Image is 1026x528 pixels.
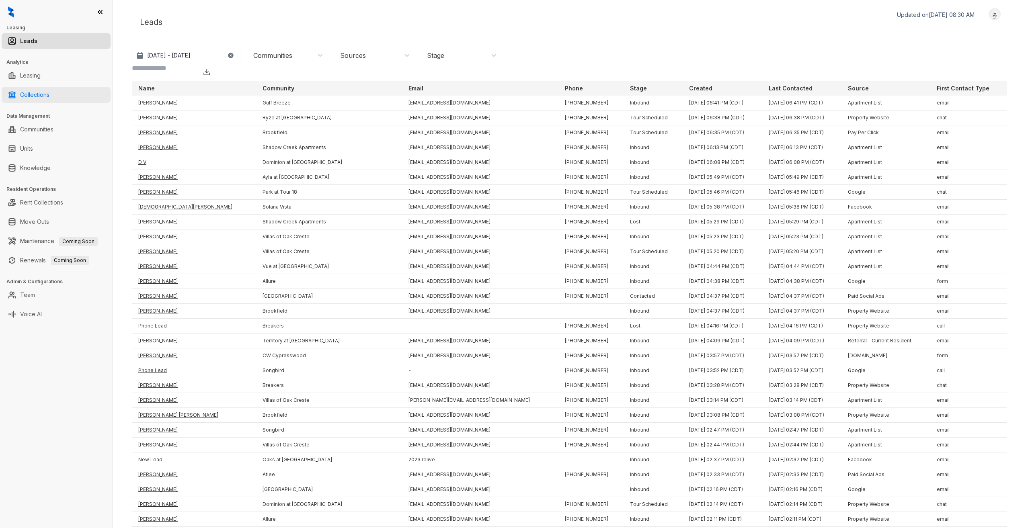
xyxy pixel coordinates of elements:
[841,452,930,467] td: Facebook
[402,452,558,467] td: 2023 relive
[256,408,402,423] td: Brookfield
[6,113,112,120] h3: Data Management
[762,334,842,348] td: [DATE] 04:09 PM (CDT)
[402,467,558,482] td: [EMAIL_ADDRESS][DOMAIN_NAME]
[930,423,1007,438] td: email
[132,319,256,334] td: Phone Lead
[762,348,842,363] td: [DATE] 03:57 PM (CDT)
[256,423,402,438] td: Songbird
[132,467,256,482] td: [PERSON_NAME]
[930,497,1007,512] td: chat
[930,229,1007,244] td: email
[20,121,53,137] a: Communities
[256,274,402,289] td: Allure
[683,452,762,467] td: [DATE] 02:37 PM (CDT)
[402,274,558,289] td: [EMAIL_ADDRESS][DOMAIN_NAME]
[402,200,558,215] td: [EMAIL_ADDRESS][DOMAIN_NAME]
[930,244,1007,259] td: email
[841,334,930,348] td: Referral - Current Resident
[253,51,292,60] div: Communities
[256,140,402,155] td: Shadow Creek Apartments
[256,111,402,125] td: Ryze at [GEOGRAPHIC_DATA]
[256,155,402,170] td: Dominion at [GEOGRAPHIC_DATA]
[683,378,762,393] td: [DATE] 03:28 PM (CDT)
[558,378,624,393] td: [PHONE_NUMBER]
[930,274,1007,289] td: form
[402,125,558,140] td: [EMAIL_ADDRESS][DOMAIN_NAME]
[930,200,1007,215] td: email
[558,215,624,229] td: [PHONE_NUMBER]
[762,378,842,393] td: [DATE] 03:28 PM (CDT)
[683,155,762,170] td: [DATE] 06:08 PM (CDT)
[132,497,256,512] td: [PERSON_NAME]
[132,215,256,229] td: [PERSON_NAME]
[132,8,1007,36] div: Leads
[256,125,402,140] td: Brookfield
[20,287,35,303] a: Team
[558,348,624,363] td: [PHONE_NUMBER]
[2,214,111,230] li: Move Outs
[624,482,683,497] td: Inbound
[132,259,256,274] td: [PERSON_NAME]
[2,68,111,84] li: Leasing
[930,378,1007,393] td: chat
[256,244,402,259] td: Villas of Oak Creste
[256,482,402,497] td: [GEOGRAPHIC_DATA]
[6,24,112,31] h3: Leasing
[930,452,1007,467] td: email
[132,363,256,378] td: Phone Lead
[20,141,33,157] a: Units
[624,363,683,378] td: Inbound
[762,408,842,423] td: [DATE] 03:08 PM (CDT)
[841,393,930,408] td: Apartment List
[624,497,683,512] td: Tour Scheduled
[930,140,1007,155] td: email
[256,334,402,348] td: Territory at [GEOGRAPHIC_DATA]
[624,215,683,229] td: Lost
[683,497,762,512] td: [DATE] 02:14 PM (CDT)
[565,84,583,92] p: Phone
[132,512,256,527] td: [PERSON_NAME]
[402,348,558,363] td: [EMAIL_ADDRESS][DOMAIN_NAME]
[841,289,930,304] td: Paid Social Ads
[930,125,1007,140] td: email
[624,244,683,259] td: Tour Scheduled
[132,111,256,125] td: [PERSON_NAME]
[132,155,256,170] td: D V
[624,200,683,215] td: Inbound
[558,334,624,348] td: [PHONE_NUMBER]
[762,185,842,200] td: [DATE] 05:46 PM (CDT)
[930,215,1007,229] td: email
[762,438,842,452] td: [DATE] 02:44 PM (CDT)
[256,319,402,334] td: Breakers
[132,274,256,289] td: [PERSON_NAME]
[683,140,762,155] td: [DATE] 06:13 PM (CDT)
[256,200,402,215] td: Solana Vista
[132,304,256,319] td: [PERSON_NAME]
[402,140,558,155] td: [EMAIL_ADDRESS][DOMAIN_NAME]
[683,259,762,274] td: [DATE] 04:44 PM (CDT)
[132,482,256,497] td: [PERSON_NAME]
[2,287,111,303] li: Team
[930,96,1007,111] td: email
[402,438,558,452] td: [EMAIL_ADDRESS][DOMAIN_NAME]
[132,334,256,348] td: [PERSON_NAME]
[132,229,256,244] td: [PERSON_NAME]
[683,408,762,423] td: [DATE] 03:08 PM (CDT)
[762,125,842,140] td: [DATE] 06:35 PM (CDT)
[132,348,256,363] td: [PERSON_NAME]
[762,423,842,438] td: [DATE] 02:47 PM (CDT)
[402,289,558,304] td: [EMAIL_ADDRESS][DOMAIN_NAME]
[841,259,930,274] td: Apartment List
[683,304,762,319] td: [DATE] 04:37 PM (CDT)
[427,51,444,60] div: Stage
[20,87,49,103] a: Collections
[930,185,1007,200] td: chat
[132,452,256,467] td: New Lead
[624,185,683,200] td: Tour Scheduled
[402,215,558,229] td: [EMAIL_ADDRESS][DOMAIN_NAME]
[558,274,624,289] td: [PHONE_NUMBER]
[558,393,624,408] td: [PHONE_NUMBER]
[683,200,762,215] td: [DATE] 05:38 PM (CDT)
[20,194,63,211] a: Rent Collections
